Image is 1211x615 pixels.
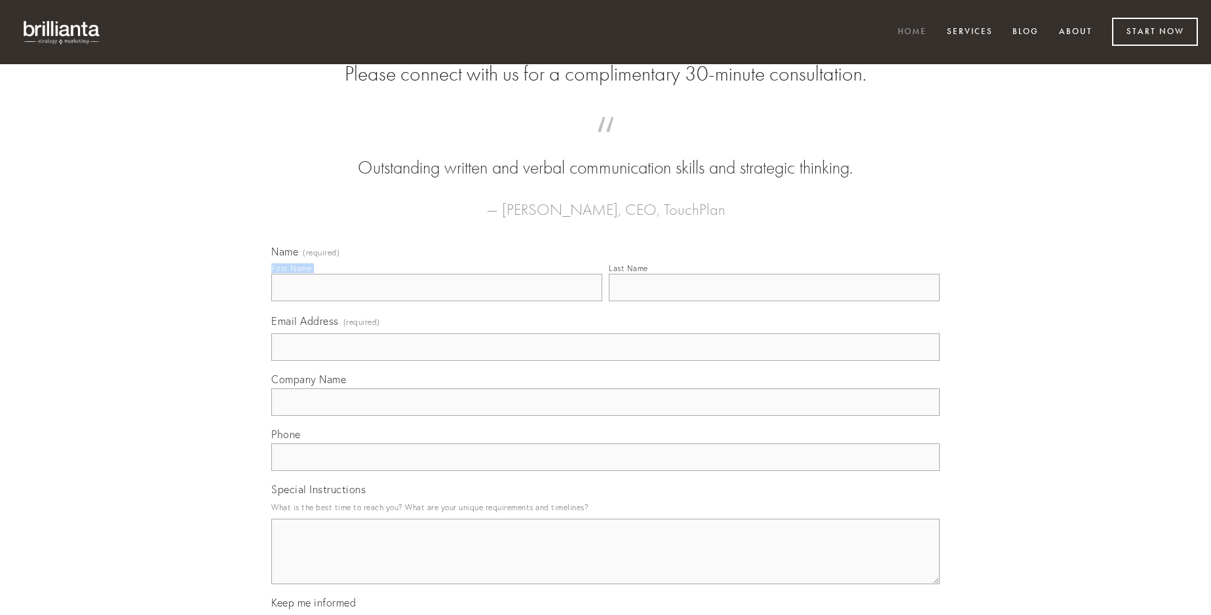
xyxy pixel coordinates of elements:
[1004,22,1047,43] a: Blog
[1050,22,1101,43] a: About
[303,249,339,257] span: (required)
[609,263,648,273] div: Last Name
[292,130,919,181] blockquote: Outstanding written and verbal communication skills and strategic thinking.
[889,22,935,43] a: Home
[271,245,298,258] span: Name
[292,181,919,223] figcaption: — [PERSON_NAME], CEO, TouchPlan
[271,596,356,609] span: Keep me informed
[271,373,346,386] span: Company Name
[938,22,1001,43] a: Services
[292,130,919,155] span: “
[13,13,111,51] img: brillianta - research, strategy, marketing
[271,314,339,327] span: Email Address
[271,428,301,441] span: Phone
[271,498,940,516] p: What is the best time to reach you? What are your unique requirements and timelines?
[1112,18,1198,46] a: Start Now
[343,313,380,331] span: (required)
[271,62,940,86] h2: Please connect with us for a complimentary 30-minute consultation.
[271,263,311,273] div: First Name
[271,483,366,496] span: Special Instructions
